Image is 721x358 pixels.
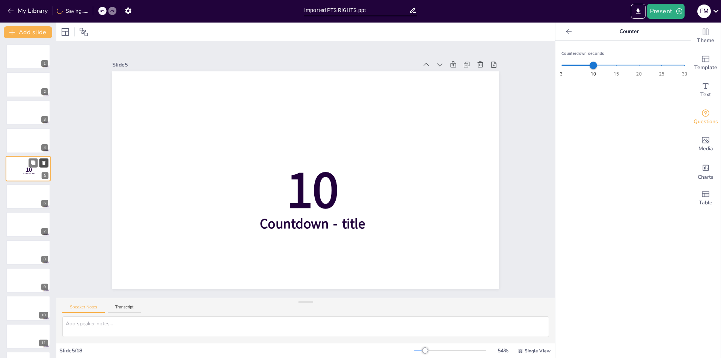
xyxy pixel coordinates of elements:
[697,36,714,45] span: Theme
[698,145,713,153] span: Media
[697,4,711,19] button: F M
[41,88,48,95] div: 2
[79,27,88,36] span: Position
[4,26,52,38] button: Add slide
[691,50,721,77] div: Add ready made slides
[287,154,339,225] span: 10
[694,118,718,126] span: Questions
[41,284,48,290] div: 9
[41,116,48,123] div: 3
[525,348,551,354] span: Single View
[698,173,713,181] span: Charts
[6,44,50,69] div: 1
[636,71,641,78] span: 20
[42,172,48,179] div: 5
[59,26,71,38] div: Layout
[6,156,51,181] div: 5
[6,100,50,125] div: 3
[57,8,88,15] div: Saving......
[561,50,685,57] span: Counterdown seconds
[260,214,365,233] span: Countdown - title
[41,228,48,235] div: 7
[691,185,721,212] div: Add a table
[108,305,141,313] button: Transcript
[112,61,418,68] div: Slide 5
[691,158,721,185] div: Add charts and graphs
[691,23,721,50] div: Change the overall theme
[700,91,711,99] span: Text
[39,158,48,167] button: Delete Slide
[591,71,596,78] span: 10
[26,166,32,174] span: 10
[41,60,48,67] div: 1
[6,72,50,97] div: 2
[39,340,48,346] div: 11
[575,23,683,41] p: Counter
[691,104,721,131] div: Get real-time input from your audience
[694,63,717,72] span: Template
[6,184,50,209] div: 6
[41,144,48,151] div: 4
[39,312,48,319] div: 10
[659,71,664,78] span: 25
[62,305,105,313] button: Speaker Notes
[6,212,50,237] div: 7
[494,347,512,354] div: 54 %
[304,5,409,16] input: Insert title
[41,256,48,263] div: 8
[682,71,687,78] span: 30
[647,4,685,19] button: Present
[6,240,50,265] div: 8
[23,172,35,175] span: Countdown - title
[691,131,721,158] div: Add images, graphics, shapes or video
[6,268,50,293] div: 9
[631,4,646,19] button: Export to PowerPoint
[697,5,711,18] div: F M
[560,71,563,78] span: 3
[691,77,721,104] div: Add text boxes
[6,128,50,153] div: 4
[41,200,48,207] div: 6
[699,199,712,207] span: Table
[59,347,414,354] div: Slide 5 / 18
[614,71,619,78] span: 15
[6,296,50,320] div: 10
[6,324,50,349] div: 11
[29,158,38,167] button: Duplicate Slide
[6,5,51,17] button: My Library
